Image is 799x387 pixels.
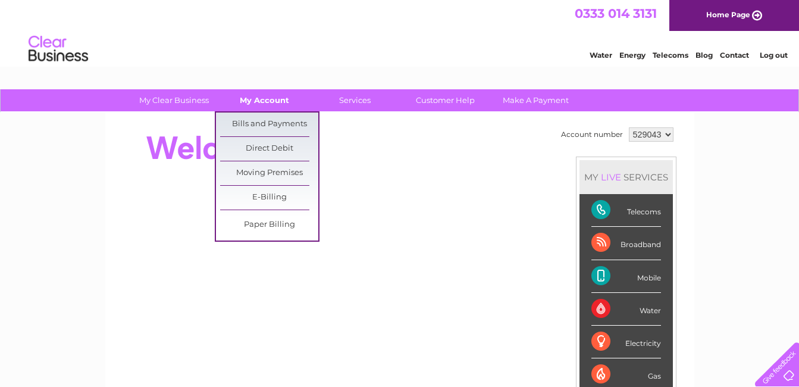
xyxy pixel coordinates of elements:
[220,213,318,237] a: Paper Billing
[653,51,688,60] a: Telecoms
[591,227,661,260] div: Broadband
[591,260,661,293] div: Mobile
[575,6,657,21] a: 0333 014 3131
[125,89,223,111] a: My Clear Business
[220,113,318,136] a: Bills and Payments
[396,89,494,111] a: Customer Help
[599,171,623,183] div: LIVE
[558,124,626,145] td: Account number
[28,31,89,67] img: logo.png
[215,89,314,111] a: My Account
[306,89,404,111] a: Services
[591,293,661,326] div: Water
[487,89,585,111] a: Make A Payment
[591,194,661,227] div: Telecoms
[760,51,788,60] a: Log out
[220,186,318,210] a: E-Billing
[619,51,646,60] a: Energy
[591,326,661,358] div: Electricity
[220,137,318,161] a: Direct Debit
[695,51,713,60] a: Blog
[579,160,673,194] div: MY SERVICES
[220,161,318,185] a: Moving Premises
[119,7,681,58] div: Clear Business is a trading name of Verastar Limited (registered in [GEOGRAPHIC_DATA] No. 3667643...
[720,51,749,60] a: Contact
[590,51,612,60] a: Water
